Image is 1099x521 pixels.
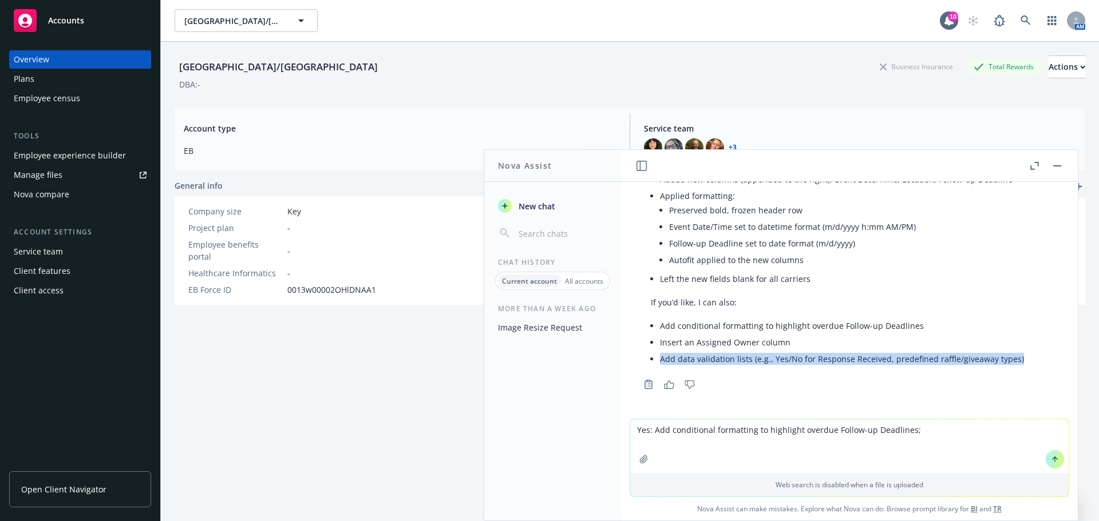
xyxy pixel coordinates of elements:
div: Manage files [14,166,62,184]
div: 10 [948,11,958,22]
div: Employee experience builder [14,146,126,165]
div: EB Force ID [188,284,283,296]
p: All accounts [565,276,603,286]
a: Report a Bug [988,9,1011,32]
div: Healthcare Informatics [188,267,283,279]
a: TR [993,504,1002,514]
span: - [287,222,290,234]
div: Total Rewards [968,59,1039,74]
div: Project plan [188,222,283,234]
a: Manage files [9,166,151,184]
li: Insert an Assigned Owner column [660,334,1024,351]
img: photo [644,138,662,157]
h1: Nova Assist [498,160,552,172]
div: Client access [14,281,64,300]
img: photo [685,138,703,157]
span: Key [287,205,301,217]
a: Service team [9,242,151,261]
button: New chat [493,196,612,216]
a: add [1072,180,1085,193]
button: Actions [1049,55,1085,78]
li: Event Date/Time set to datetime format (m/d/yyyy h:mm AM/PM) [669,218,1024,235]
a: Nova compare [9,185,151,204]
a: Employee experience builder [9,146,151,165]
div: Account settings [9,226,151,238]
p: Web search is disabled when a file is uploaded [637,480,1062,490]
div: [GEOGRAPHIC_DATA]/[GEOGRAPHIC_DATA] [175,59,382,74]
span: Open Client Navigator [21,483,106,495]
textarea: Yes: Add conditional formatting to highlight overdue Follow-up Deadlines; [630,419,1069,473]
svg: Copy to clipboard [643,379,654,389]
div: Chat History [484,257,621,267]
li: Add conditional formatting to highlight overdue Follow-up Deadlines [660,317,1024,334]
li: Add data validation lists (e.g., Yes/No for Response Received, predefined raffle/giveaway types) [660,351,1024,367]
span: Accounts [48,16,84,25]
span: - [287,245,290,257]
button: Thumbs down [681,376,699,392]
span: Account type [184,122,616,134]
div: More than a week ago [484,304,621,313]
li: Left the new fields blank for all carriers [660,271,1024,287]
span: 0013w00002OHlDNAA1 [287,284,376,296]
div: Plans [14,70,34,88]
p: If you’d like, I can also: [651,296,1024,308]
a: Search [1014,9,1037,32]
div: Nova compare [14,185,69,204]
div: Employee benefits portal [188,238,283,263]
div: Business Insurance [874,59,959,74]
a: Client access [9,281,151,300]
div: Tools [9,130,151,142]
li: Preserved bold, frozen header row [669,202,1024,218]
li: Applied formatting: [660,188,1024,271]
span: New chat [516,200,555,212]
div: Employee census [14,89,80,108]
input: Search chats [516,225,607,241]
span: EB [184,145,616,157]
a: Start snowing [962,9,985,32]
button: [GEOGRAPHIC_DATA]/[GEOGRAPHIC_DATA] [175,9,318,32]
span: - [287,267,290,279]
li: Autofit applied to the new columns [669,252,1024,268]
div: Service team [14,242,63,261]
div: Client features [14,262,70,280]
a: Employee census [9,89,151,108]
div: DBA: - [179,78,200,90]
button: Image Resize Request [493,318,612,337]
div: Company size [188,205,283,217]
span: Service team [644,122,1076,134]
a: Overview [9,50,151,69]
a: Accounts [9,5,151,37]
div: Overview [14,50,49,69]
a: BI [971,504,978,514]
span: Nova Assist can make mistakes. Explore what Nova can do: Browse prompt library for and [626,497,1073,520]
p: Current account [502,276,557,286]
li: Follow-up Deadline set to date format (m/d/yyyy) [669,235,1024,252]
span: [GEOGRAPHIC_DATA]/[GEOGRAPHIC_DATA] [184,15,283,27]
img: photo [706,138,724,157]
a: +3 [729,144,737,151]
a: Plans [9,70,151,88]
span: General info [175,180,223,192]
img: photo [665,138,683,157]
a: Switch app [1041,9,1064,32]
a: Client features [9,262,151,280]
